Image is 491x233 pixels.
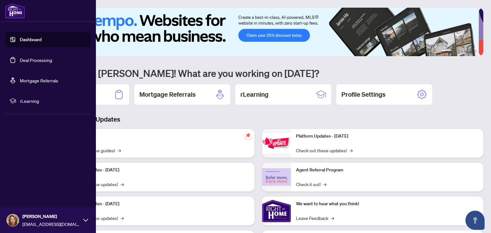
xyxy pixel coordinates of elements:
a: Leave Feedback→ [296,214,334,222]
img: Platform Updates - June 23, 2025 [262,133,291,153]
button: Open asap [465,211,485,230]
h2: rLearning [240,90,269,99]
a: Deal Processing [20,57,52,63]
span: [PERSON_NAME] [22,213,80,220]
a: Mortgage Referrals [20,78,58,83]
span: → [331,214,334,222]
span: → [121,181,124,188]
button: 1 [441,50,451,52]
h1: Welcome back [PERSON_NAME]! What are you working on [DATE]? [33,67,483,79]
img: Profile Icon [7,214,19,226]
img: logo [5,3,25,19]
img: Slide 0 [33,8,479,56]
span: [EMAIL_ADDRESS][DOMAIN_NAME] [22,221,80,228]
span: rLearning [20,97,86,104]
h3: Brokerage & Industry Updates [33,115,483,124]
h2: Profile Settings [341,90,386,99]
button: 4 [464,50,467,52]
span: → [349,147,353,154]
p: Platform Updates - [DATE] [67,200,249,207]
a: Check out these updates!→ [296,147,353,154]
p: Platform Updates - [DATE] [296,133,478,140]
span: pushpin [244,132,252,139]
p: We want to hear what you think! [296,200,478,207]
h2: Mortgage Referrals [139,90,196,99]
button: 6 [474,50,477,52]
button: 2 [454,50,456,52]
span: → [323,181,326,188]
p: Agent Referral Program [296,167,478,174]
img: Agent Referral Program [262,168,291,186]
p: Platform Updates - [DATE] [67,167,249,174]
span: → [121,214,124,222]
a: Check it out!→ [296,181,326,188]
a: Dashboard [20,37,42,42]
span: → [118,147,121,154]
button: 5 [469,50,472,52]
img: We want to hear what you think! [262,197,291,225]
button: 3 [459,50,462,52]
p: Self-Help [67,133,249,140]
